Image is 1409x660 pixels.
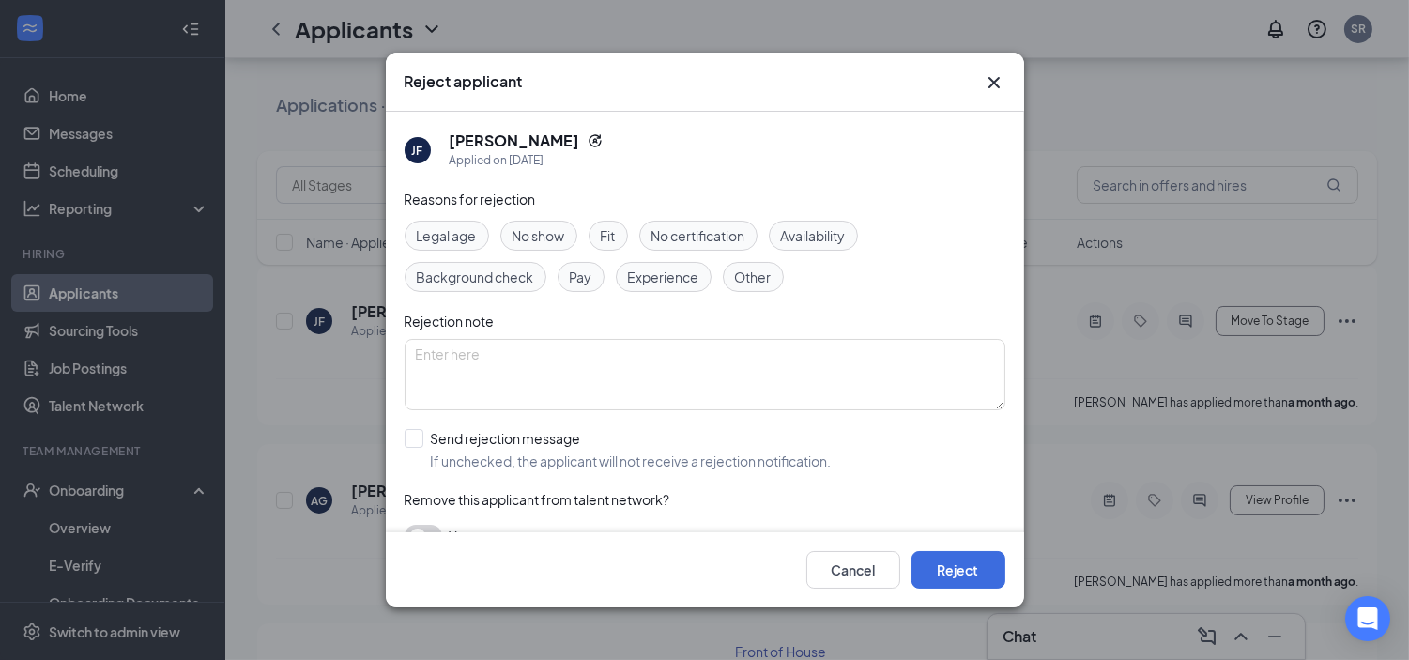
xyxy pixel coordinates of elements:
[405,71,523,92] h3: Reject applicant
[513,225,565,246] span: No show
[412,143,423,159] div: JF
[405,491,670,508] span: Remove this applicant from talent network?
[417,225,477,246] span: Legal age
[417,267,534,287] span: Background check
[806,551,900,589] button: Cancel
[450,525,472,547] span: Yes
[570,267,592,287] span: Pay
[450,130,580,151] h5: [PERSON_NAME]
[628,267,699,287] span: Experience
[651,225,745,246] span: No certification
[983,71,1005,94] button: Close
[735,267,772,287] span: Other
[405,313,495,330] span: Rejection note
[450,151,603,170] div: Applied on [DATE]
[911,551,1005,589] button: Reject
[405,191,536,207] span: Reasons for rejection
[983,71,1005,94] svg: Cross
[1345,596,1390,641] div: Open Intercom Messenger
[601,225,616,246] span: Fit
[781,225,846,246] span: Availability
[588,133,603,148] svg: Reapply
